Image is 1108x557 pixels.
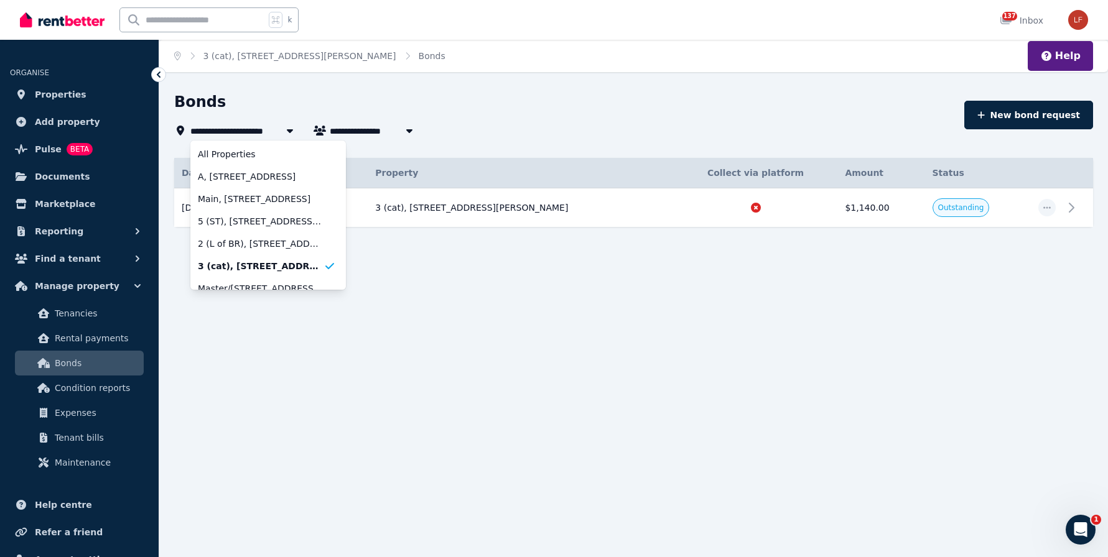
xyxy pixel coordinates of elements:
[35,87,86,102] span: Properties
[10,246,149,271] button: Find a tenant
[174,92,226,112] h1: Bonds
[35,525,103,540] span: Refer a friend
[10,219,149,244] button: Reporting
[198,148,324,160] span: All Properties
[1000,14,1043,27] div: Inbox
[419,51,445,61] a: Bonds
[964,101,1093,129] button: New bond request
[10,492,149,517] a: Help centre
[10,82,149,107] a: Properties
[55,356,139,371] span: Bonds
[1040,48,1081,63] button: Help
[198,282,324,295] span: Master/[STREET_ADDRESS][PERSON_NAME][PERSON_NAME]
[15,400,144,425] a: Expenses
[15,450,144,475] a: Maintenance
[182,167,205,179] span: Date
[35,142,62,157] span: Pulse
[198,260,324,272] span: 3 (cat), [STREET_ADDRESS][PERSON_NAME]
[1066,515,1096,545] iframe: Intercom live chat
[10,68,49,77] span: ORGANISE
[938,203,984,213] span: Outstanding
[368,188,673,228] td: 3 (cat), [STREET_ADDRESS][PERSON_NAME]
[10,137,149,162] a: PulseBETA
[15,301,144,326] a: Tenancies
[55,430,139,445] span: Tenant bills
[15,351,144,375] a: Bonds
[198,170,324,183] span: A, [STREET_ADDRESS]
[368,158,673,188] th: Property
[35,251,101,266] span: Find a tenant
[55,380,139,395] span: Condition reports
[925,158,1031,188] th: Status
[35,196,95,211] span: Marketplace
[35,169,90,184] span: Documents
[55,331,139,346] span: Rental payments
[10,274,149,298] button: Manage property
[15,326,144,351] a: Rental payments
[837,158,924,188] th: Amount
[182,201,211,214] span: [DATE]
[55,455,139,470] span: Maintenance
[198,215,324,228] span: 5 (ST), [STREET_ADDRESS][PERSON_NAME]
[35,224,83,239] span: Reporting
[35,278,119,293] span: Manage property
[67,143,93,155] span: BETA
[10,520,149,545] a: Refer a friend
[15,425,144,450] a: Tenant bills
[837,188,924,228] td: $1,140.00
[35,497,92,512] span: Help centre
[287,15,292,25] span: k
[1068,10,1088,30] img: Leo Fung
[10,191,149,216] a: Marketplace
[198,193,324,205] span: Main, [STREET_ADDRESS]
[15,375,144,400] a: Condition reports
[203,51,396,61] a: 3 (cat), [STREET_ADDRESS][PERSON_NAME]
[55,306,139,321] span: Tenancies
[674,158,838,188] th: Collect via platform
[159,40,460,72] nav: Breadcrumb
[1002,12,1017,21] span: 137
[1091,515,1101,525] span: 1
[198,237,324,250] span: 2 (L of BR), [STREET_ADDRESS][PERSON_NAME]
[10,109,149,134] a: Add property
[20,11,105,29] img: RentBetter
[10,164,149,189] a: Documents
[55,405,139,420] span: Expenses
[35,114,100,129] span: Add property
